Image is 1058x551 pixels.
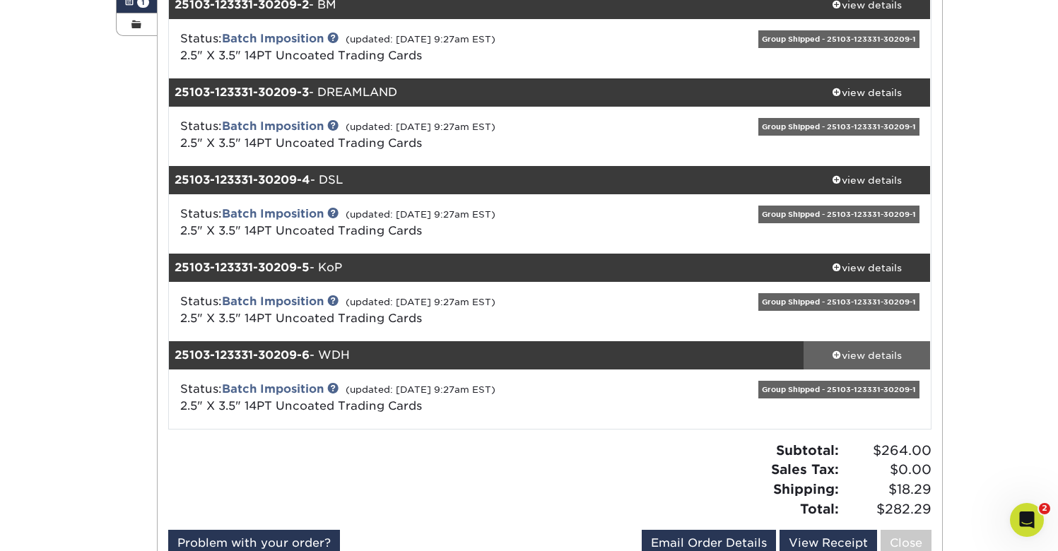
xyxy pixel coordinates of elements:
[758,118,919,136] div: Group Shipped - 25103-123331-30209-1
[758,293,919,311] div: Group Shipped - 25103-123331-30209-1
[346,122,495,132] small: (updated: [DATE] 9:27am EST)
[843,441,931,461] span: $264.00
[222,207,324,220] a: Batch Imposition
[180,399,422,413] a: 2.5" X 3.5" 14PT Uncoated Trading Cards
[175,85,309,99] strong: 25103-123331-30209-3
[175,348,310,362] strong: 25103-123331-30209-6
[758,30,919,48] div: Group Shipped - 25103-123331-30209-1
[169,78,804,107] div: - DREAMLAND
[346,209,495,220] small: (updated: [DATE] 9:27am EST)
[804,348,931,362] div: view details
[346,297,495,307] small: (updated: [DATE] 9:27am EST)
[773,481,839,497] strong: Shipping:
[1010,503,1044,537] iframe: Intercom live chat
[843,460,931,480] span: $0.00
[222,295,324,308] a: Batch Imposition
[222,382,324,396] a: Batch Imposition
[800,501,839,516] strong: Total:
[804,254,931,282] a: view details
[804,261,931,275] div: view details
[804,166,931,194] a: view details
[222,119,324,133] a: Batch Imposition
[169,254,804,282] div: - KoP
[771,461,839,477] strong: Sales Tax:
[170,30,676,64] div: Status:
[758,381,919,398] div: Group Shipped - 25103-123331-30209-1
[843,480,931,499] span: $18.29
[804,341,931,369] a: view details
[843,499,931,519] span: $282.29
[346,384,495,395] small: (updated: [DATE] 9:27am EST)
[1039,503,1050,514] span: 2
[180,312,422,325] a: 2.5" X 3.5" 14PT Uncoated Trading Cards
[175,173,310,186] strong: 25103-123331-30209-4
[222,32,324,45] a: Batch Imposition
[804,173,931,187] div: view details
[175,261,310,274] strong: 25103-123331-30209-5
[346,34,495,45] small: (updated: [DATE] 9:27am EST)
[180,136,422,150] a: 2.5" X 3.5" 14PT Uncoated Trading Cards
[170,381,676,415] div: Status:
[170,118,676,152] div: Status:
[170,206,676,239] div: Status:
[169,166,804,194] div: - DSL
[758,206,919,223] div: Group Shipped - 25103-123331-30209-1
[170,293,676,327] div: Status:
[169,341,804,369] div: - WDH
[804,85,931,100] div: view details
[776,442,839,458] strong: Subtotal:
[180,49,422,62] a: 2.5" X 3.5" 14PT Uncoated Trading Cards
[180,224,422,237] a: 2.5" X 3.5" 14PT Uncoated Trading Cards
[804,78,931,107] a: view details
